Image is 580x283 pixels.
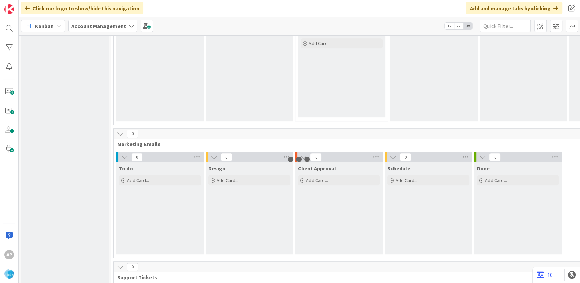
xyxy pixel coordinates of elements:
div: Ap [4,250,14,259]
span: 0 [400,153,411,161]
span: 0 [489,153,501,161]
span: Add Card... [485,177,507,183]
span: Done [477,165,490,172]
div: Click our logo to show/hide this navigation [21,2,143,14]
span: 3x [463,23,472,29]
span: 0 [127,263,138,271]
span: 1x [445,23,454,29]
b: Account Management [71,23,126,29]
img: Visit kanbanzone.com [4,4,14,14]
span: Design [208,165,225,172]
span: 0 [131,153,143,161]
span: Client Approval [298,165,336,172]
span: Add Card... [217,177,238,183]
span: 2x [454,23,463,29]
span: 0 [127,130,138,138]
span: To do [119,165,133,172]
span: Kanban [35,22,54,30]
span: 0 [310,153,322,161]
span: 0 [221,153,232,161]
div: Add and manage tabs by clicking [466,2,562,14]
input: Quick Filter... [480,20,531,32]
span: Add Card... [396,177,417,183]
span: Schedule [387,165,410,172]
span: Add Card... [309,40,331,46]
a: 10 [537,271,553,279]
span: Add Card... [127,177,149,183]
img: avatar [4,269,14,279]
span: Add Card... [306,177,328,183]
